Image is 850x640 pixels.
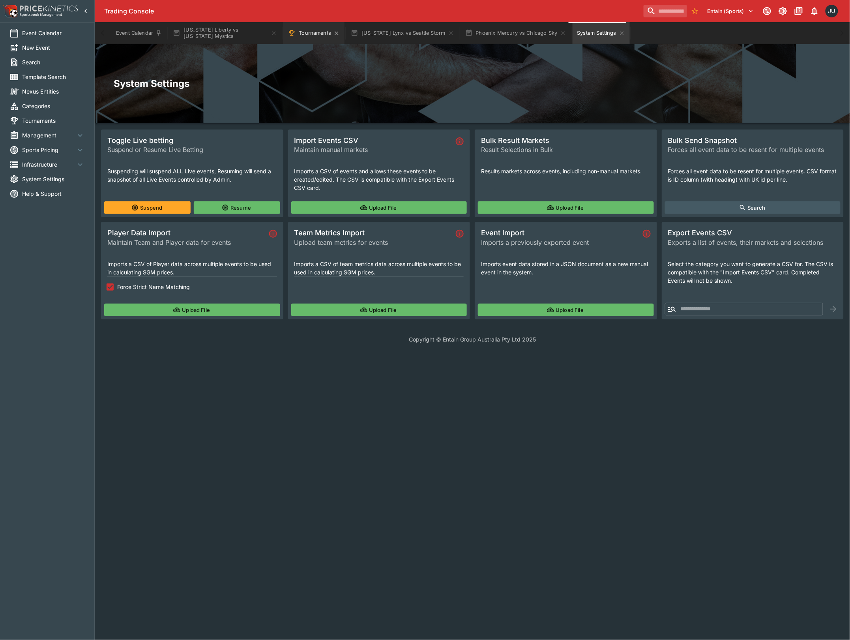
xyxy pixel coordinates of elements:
[111,22,167,44] button: Event Calendar
[20,13,62,17] img: Sportsbook Management
[22,43,85,52] span: New Event
[481,238,640,247] span: Imports a previously exported event
[478,304,654,316] button: Upload File
[668,136,838,145] span: Bulk Send Snapshot
[823,2,841,20] button: Justin.Walsh
[689,5,701,17] button: No Bookmarks
[644,5,687,17] input: search
[481,136,651,145] span: Bulk Result Markets
[107,145,277,154] span: Suspend or Resume Live Betting
[22,58,85,66] span: Search
[283,22,344,44] button: Tournaments
[478,201,654,214] button: Upload File
[481,167,651,175] p: Results markets across events, including non-manual markets.
[481,260,651,276] p: Imports event data stored in a JSON document as a new manual event in the system.
[22,87,85,96] span: Nexus Entities
[95,335,850,343] p: Copyright © Entain Group Australia Pty Ltd 2025
[294,260,464,276] p: Imports a CSV of team metrics data across multiple events to be used in calculating SGM prices.
[668,238,838,247] span: Exports a list of events, their markets and selections
[22,190,85,198] span: Help & Support
[760,4,774,18] button: Connected to PK
[481,228,640,237] span: Event Import
[104,304,280,316] button: Upload File
[461,22,571,44] button: Phoenix Mercury vs Chicago Sky
[107,238,266,247] span: Maintain Team and Player data for events
[807,4,822,18] button: Notifications
[294,145,453,154] span: Maintain manual markets
[665,201,841,214] button: Search
[20,6,78,11] img: PriceKinetics
[668,260,838,285] p: Select the category you want to generate a CSV for. The CSV is compatible with the "Import Events...
[107,228,266,237] span: Player Data Import
[107,167,277,184] p: Suspending will suspend ALL Live events, Resuming will send a snapshot of all Live Events control...
[114,77,831,90] h2: System Settings
[826,5,838,17] div: Justin.Walsh
[792,4,806,18] button: Documentation
[668,145,838,154] span: Forces all event data to be resent for multiple events
[294,167,464,192] p: Imports a CSV of events and allows these events to be created/edited. The CSV is compatible with ...
[294,136,453,145] span: Import Events CSV
[346,22,459,44] button: [US_STATE] Lynx vs Seattle Storm
[22,73,85,81] span: Template Search
[22,160,75,169] span: Infrastructure
[22,175,85,183] span: System Settings
[22,146,75,154] span: Sports Pricing
[291,304,467,316] button: Upload File
[194,201,280,214] button: Resume
[168,22,282,44] button: [US_STATE] Liberty vs [US_STATE] Mystics
[22,29,85,37] span: Event Calendar
[294,238,453,247] span: Upload team metrics for events
[573,22,630,44] button: System Settings
[22,131,75,139] span: Management
[104,7,640,15] div: Trading Console
[2,3,18,19] img: PriceKinetics Logo
[22,116,85,125] span: Tournaments
[294,228,453,237] span: Team Metrics Import
[107,260,277,276] p: Imports a CSV of Player data across multiple events to be used in calculating SGM prices.
[291,201,467,214] button: Upload File
[776,4,790,18] button: Toggle light/dark mode
[117,283,190,291] span: Force Strict Name Matching
[703,5,758,17] button: Select Tenant
[104,201,191,214] button: Suspend
[107,136,277,145] span: Toggle Live betting
[22,102,85,110] span: Categories
[481,145,651,154] span: Result Selections in Bulk
[668,228,838,237] span: Export Events CSV
[668,167,838,184] p: Forces all event data to be resent for multiple events. CSV format is ID column (with heading) wi...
